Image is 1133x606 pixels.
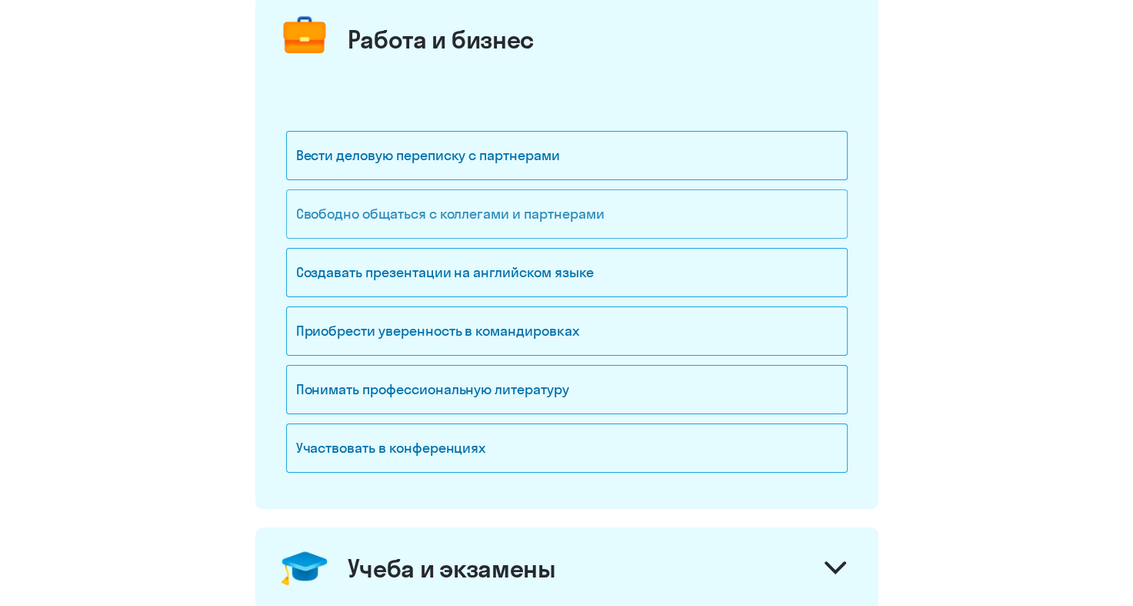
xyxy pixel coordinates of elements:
div: Работа и бизнес [348,24,535,55]
div: Свободно общаться с коллегами и партнерами [286,189,848,239]
div: Приобрести уверенность в командировках [286,306,848,356]
div: Понимать профессиональную литературу [286,365,848,414]
img: briefcase.png [276,8,333,65]
div: Участвовать в конференциях [286,424,848,473]
div: Учеба и экзамены [348,553,556,584]
img: confederate-hat.png [276,540,333,597]
div: Вести деловую переписку с партнерами [286,131,848,180]
div: Создавать презентации на английском языке [286,248,848,297]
